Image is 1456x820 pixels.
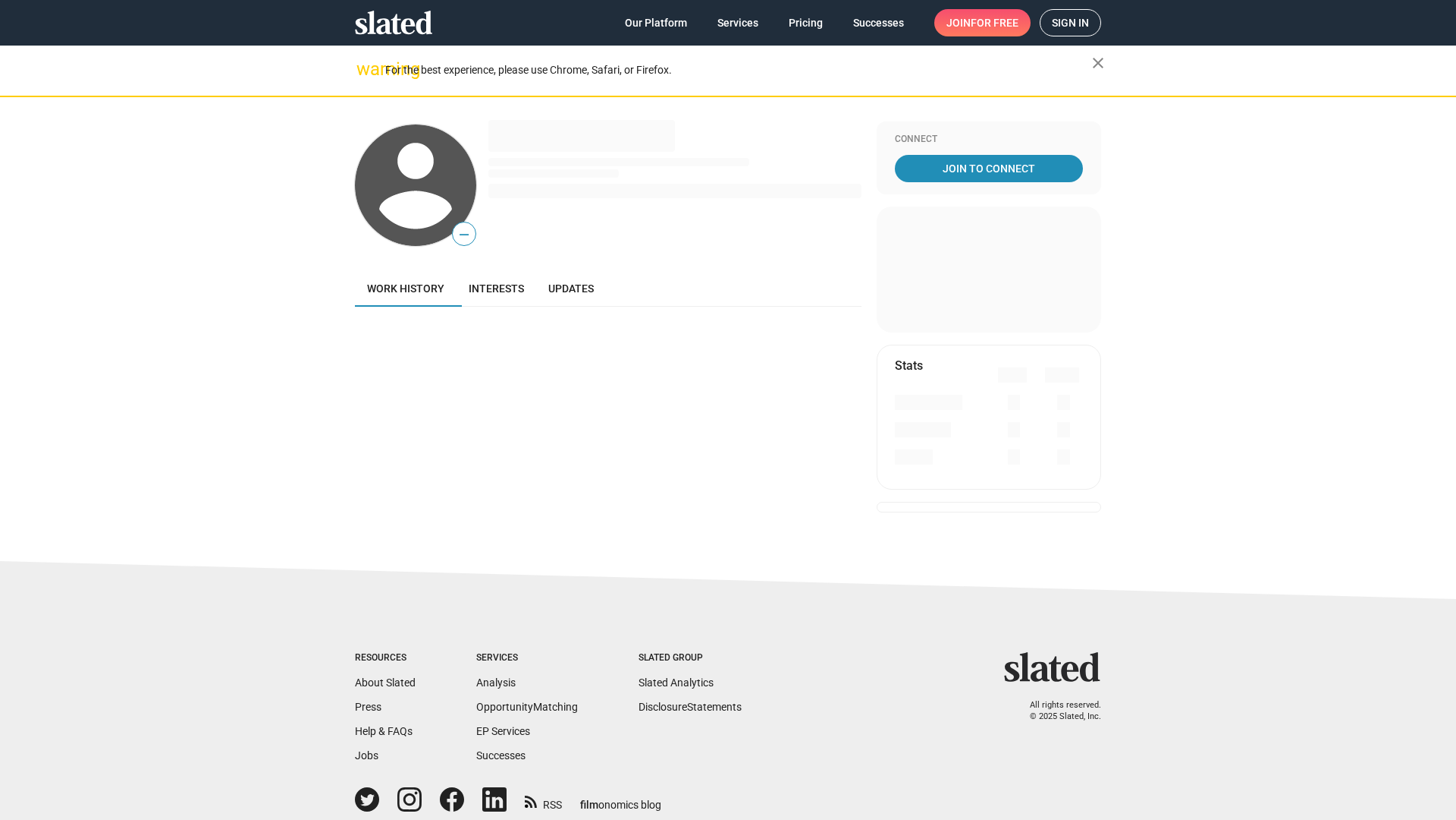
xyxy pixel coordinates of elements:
a: RSS [525,789,562,812]
span: Join To Connect [898,155,1080,182]
div: Slated Group [639,652,742,664]
div: Services [476,652,578,664]
span: Services [717,9,758,36]
a: Work history [355,270,457,307]
a: Analysis [476,676,516,689]
a: Successes [841,9,916,36]
div: Connect [895,134,1083,146]
a: filmonomics blog [580,786,661,812]
span: — [453,225,475,244]
span: Interests [469,282,524,295]
a: Help & FAQs [355,725,413,737]
span: Our Platform [625,9,687,36]
mat-icon: warning [356,60,375,78]
a: Services [705,9,770,36]
a: EP Services [476,725,530,737]
a: Slated Analytics [639,676,714,689]
a: Press [355,701,381,713]
a: Pricing [777,9,835,36]
a: Interests [457,270,536,307]
span: Work history [367,282,444,295]
span: film [580,799,598,811]
a: About Slated [355,676,416,689]
span: Pricing [789,9,823,36]
div: For the best experience, please use Chrome, Safari, or Firefox. [385,60,1092,80]
span: Join [946,9,1018,36]
a: Our Platform [613,9,699,36]
a: DisclosureStatements [639,701,742,713]
p: All rights reserved. © 2025 Slated, Inc. [1014,700,1101,722]
a: Sign in [1040,9,1101,36]
a: OpportunityMatching [476,701,578,713]
a: Updates [536,270,606,307]
mat-icon: close [1089,54,1107,72]
a: Join To Connect [895,155,1083,182]
span: Successes [853,9,904,36]
span: Updates [548,282,594,295]
a: Successes [476,749,526,762]
mat-card-title: Stats [895,358,923,374]
span: for free [971,9,1018,36]
a: Jobs [355,749,378,762]
span: Sign in [1052,10,1089,36]
div: Resources [355,652,416,664]
a: Joinfor free [934,9,1031,36]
